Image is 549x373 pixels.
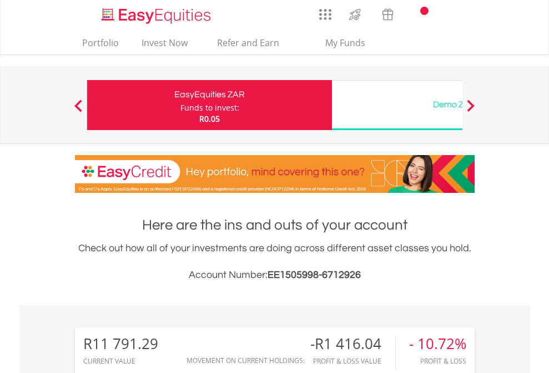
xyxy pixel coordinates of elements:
img: EasyCredit Promotion Banner [75,155,475,193]
a: Invest Now [137,37,192,54]
span: EE1505998-6712926 [268,270,361,280]
a: Portfolio [78,37,123,54]
span: R0.05 [199,113,220,124]
a: Vouchers [371,3,404,23]
img: thrive-v2.svg [346,6,364,23]
button: Previous [67,105,89,116]
button: Next [460,105,482,116]
a: FAQ's and Support [432,3,461,25]
a: Refer and Earn [206,37,291,54]
img: grid-menu-icon.svg [319,8,331,21]
div: Profit & Loss Value [310,357,395,365]
a: Home page [97,3,215,25]
img: EasyEquities_Logo.png [99,7,215,25]
div: EasyEquities ZAR [94,87,325,102]
span: My Funds [309,36,382,50]
a: My Profile [461,3,489,27]
h1: Here are the ins and outs of your account [75,215,475,235]
h3: Account Number: [75,267,475,283]
div: Check out how all of your investments are doing across different asset classes you hold. [75,241,475,283]
div: Funds to invest: [180,102,239,113]
a: AppsGrid [312,3,339,21]
div: - 10.72% [409,336,466,352]
a: Notifications [404,3,432,25]
div: Profit & Loss [409,357,466,365]
span: Refer and Earn [217,37,279,49]
div: CURRENT VALUE [83,357,158,365]
img: vouchers-v2.svg [379,6,397,23]
div: Movement on Current Holdings: [187,357,305,364]
div: -R1 416.04 [310,336,395,352]
div: R11 791.29 [83,336,158,352]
